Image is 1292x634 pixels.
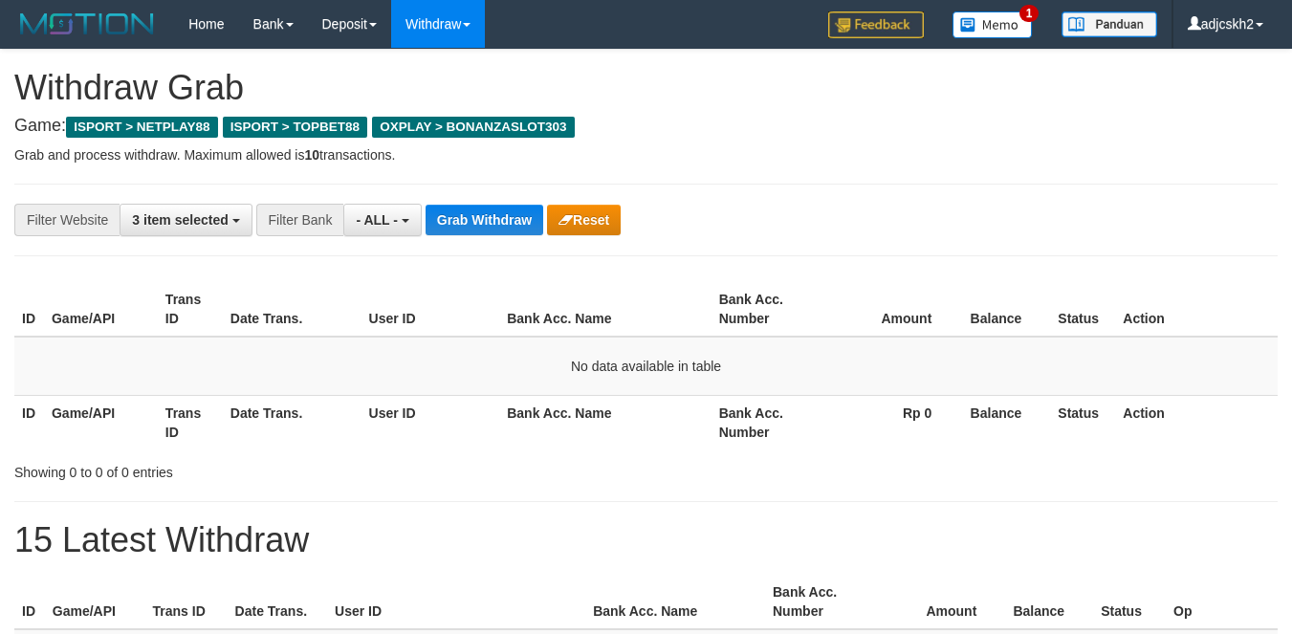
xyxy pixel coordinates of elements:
[14,282,44,337] th: ID
[14,10,160,38] img: MOTION_logo.png
[44,395,158,449] th: Game/API
[14,204,120,236] div: Filter Website
[892,575,1005,629] th: Amount
[223,117,367,138] span: ISPORT > TOPBET88
[1050,395,1115,449] th: Status
[1019,5,1040,22] span: 1
[14,575,45,629] th: ID
[547,205,621,235] button: Reset
[223,395,361,449] th: Date Trans.
[499,395,711,449] th: Bank Acc. Name
[1062,11,1157,37] img: panduan.png
[66,117,218,138] span: ISPORT > NETPLAY88
[132,212,228,228] span: 3 item selected
[712,282,825,337] th: Bank Acc. Number
[45,575,145,629] th: Game/API
[1166,575,1278,629] th: Op
[953,11,1033,38] img: Button%20Memo.svg
[426,205,543,235] button: Grab Withdraw
[158,395,223,449] th: Trans ID
[765,575,892,629] th: Bank Acc. Number
[1115,282,1278,337] th: Action
[14,455,524,482] div: Showing 0 to 0 of 0 entries
[304,147,319,163] strong: 10
[825,395,961,449] th: Rp 0
[499,282,711,337] th: Bank Acc. Name
[960,282,1050,337] th: Balance
[14,145,1278,164] p: Grab and process withdraw. Maximum allowed is transactions.
[825,282,961,337] th: Amount
[372,117,575,138] span: OXPLAY > BONANZASLOT303
[120,204,252,236] button: 3 item selected
[960,395,1050,449] th: Balance
[1115,395,1278,449] th: Action
[1093,575,1166,629] th: Status
[361,395,500,449] th: User ID
[828,11,924,38] img: Feedback.jpg
[356,212,398,228] span: - ALL -
[223,282,361,337] th: Date Trans.
[256,204,344,236] div: Filter Bank
[361,282,500,337] th: User ID
[585,575,765,629] th: Bank Acc. Name
[712,395,825,449] th: Bank Acc. Number
[14,69,1278,107] h1: Withdraw Grab
[327,575,585,629] th: User ID
[228,575,327,629] th: Date Trans.
[14,337,1278,396] td: No data available in table
[14,521,1278,559] h1: 15 Latest Withdraw
[1050,282,1115,337] th: Status
[145,575,228,629] th: Trans ID
[14,117,1278,136] h4: Game:
[14,395,44,449] th: ID
[1005,575,1093,629] th: Balance
[158,282,223,337] th: Trans ID
[44,282,158,337] th: Game/API
[343,204,421,236] button: - ALL -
